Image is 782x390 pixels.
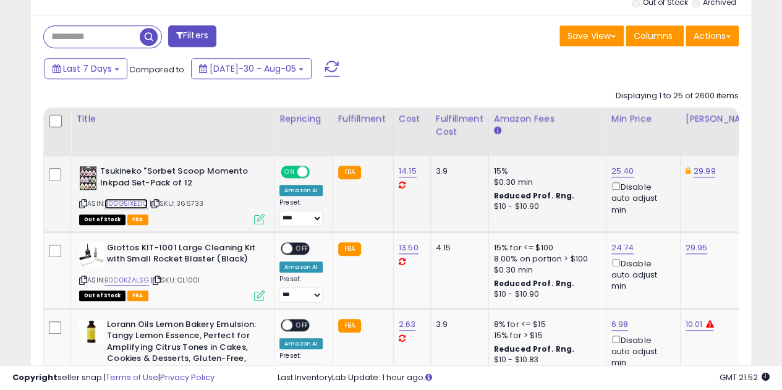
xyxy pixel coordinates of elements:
small: FBA [338,242,361,256]
div: 8.00% on portion > $100 [494,253,597,265]
a: Terms of Use [106,371,158,383]
span: Compared to: [129,64,186,75]
div: seller snap | | [12,372,215,384]
small: Amazon Fees. [494,125,501,137]
button: Actions [686,25,739,46]
div: 3.9 [436,319,479,330]
div: Amazon Fees [494,112,601,125]
div: Preset: [279,198,323,226]
div: Last InventoryLab Update: 1 hour ago. [278,372,770,384]
a: Privacy Policy [160,371,215,383]
div: ASIN: [79,242,265,300]
div: Title [76,112,269,125]
div: 15% for > $15 [494,330,597,341]
div: Displaying 1 to 25 of 2600 items [616,90,739,102]
a: 13.50 [399,242,419,254]
small: FBA [338,319,361,333]
span: Last 7 Days [63,62,112,75]
a: 6.98 [611,318,629,331]
div: Fulfillment [338,112,388,125]
div: Amazon AI [279,261,323,273]
span: | SKU: CL1001 [151,275,200,285]
div: 8% for <= $15 [494,319,597,330]
div: [PERSON_NAME] [686,112,759,125]
span: OFF [292,320,312,330]
a: 14.15 [399,165,417,177]
span: All listings that are currently out of stock and unavailable for purchase on Amazon [79,290,125,301]
a: 29.99 [694,165,716,177]
div: 3.9 [436,166,479,177]
b: Tsukineko "Sorbet Scoop Momento Inkpad Set-Pack of 12 [100,166,250,192]
span: [DATE]-30 - Aug-05 [210,62,296,75]
div: $0.30 min [494,177,597,188]
div: Disable auto adjust min [611,180,671,216]
a: B000KZALSG [104,275,149,286]
div: 15% for <= $100 [494,242,597,253]
a: 2.63 [399,318,416,331]
a: 25.40 [611,165,634,177]
div: Disable auto adjust min [611,333,671,369]
span: 2025-08-13 21:52 GMT [720,371,770,383]
a: 24.74 [611,242,634,254]
div: $10 - $10.90 [494,289,597,300]
div: Repricing [279,112,328,125]
div: $0.30 min [494,265,597,276]
div: Disable auto adjust min [611,256,671,292]
div: Min Price [611,112,675,125]
a: B00G5IXEDQ [104,198,148,209]
div: Preset: [279,275,323,303]
div: Fulfillment Cost [436,112,483,138]
span: OFF [292,243,312,253]
b: Reduced Prof. Rng. [494,344,575,354]
span: All listings that are currently out of stock and unavailable for purchase on Amazon [79,214,125,225]
div: $10 - $10.90 [494,201,597,212]
b: Reduced Prof. Rng. [494,278,575,289]
button: Columns [626,25,684,46]
div: Amazon AI [279,185,323,196]
button: Save View [559,25,624,46]
a: 10.01 [686,318,703,331]
small: FBA [338,166,361,179]
div: 15% [494,166,597,177]
span: FBA [127,290,148,301]
img: 61VlLNQpBUL._SL40_.jpg [79,166,97,190]
img: 31yONEKzOgL._SL40_.jpg [79,319,104,344]
button: [DATE]-30 - Aug-05 [191,58,312,79]
span: FBA [127,214,148,225]
div: 4.15 [436,242,479,253]
span: OFF [308,167,328,177]
b: Giottos KIT-1001 Large Cleaning Kit with Small Rocket Blaster (Black) [107,242,257,268]
a: 29.95 [686,242,708,254]
span: ON [282,167,297,177]
div: Preset: [279,352,323,379]
div: Amazon AI [279,338,323,349]
img: 31YVA762BCL._SL40_.jpg [79,242,104,267]
span: | SKU: 366733 [150,198,203,208]
b: Reduced Prof. Rng. [494,190,575,201]
div: Cost [399,112,425,125]
span: Columns [634,30,673,42]
button: Filters [168,25,216,47]
button: Last 7 Days [45,58,127,79]
strong: Copyright [12,371,57,383]
div: ASIN: [79,166,265,223]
